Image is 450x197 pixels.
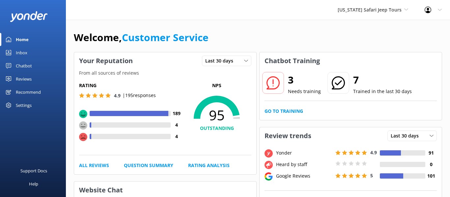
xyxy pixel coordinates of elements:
[425,172,437,180] h4: 101
[274,149,334,157] div: Yonder
[425,161,437,168] h4: 0
[288,88,321,95] p: Needs training
[288,72,321,88] h2: 3
[353,72,412,88] h2: 7
[74,69,256,77] p: From all sources of reviews
[74,30,209,45] h1: Welcome,
[265,108,303,115] a: Go to Training
[171,133,182,140] h4: 4
[370,149,377,156] span: 4.9
[260,127,316,144] h3: Review trends
[79,82,182,89] h5: Rating
[29,177,38,190] div: Help
[123,92,156,99] p: | 195 responses
[122,31,209,44] a: Customer Service
[20,164,47,177] div: Support Docs
[16,46,27,59] div: Inbox
[338,7,402,13] span: [US_STATE] Safari Jeep Tours
[16,59,32,72] div: Chatbot
[124,162,173,169] a: Question Summary
[425,149,437,157] h4: 91
[205,57,237,64] span: Last 30 days
[16,72,32,86] div: Reviews
[171,110,182,117] h4: 189
[10,11,48,22] img: yonder-white-logo.png
[74,52,138,69] h3: Your Reputation
[260,52,325,69] h3: Chatbot Training
[274,161,334,168] div: Heard by staff
[16,99,32,112] div: Settings
[79,162,109,169] a: All Reviews
[370,172,373,179] span: 5
[188,162,230,169] a: Rating Analysis
[274,172,334,180] div: Google Reviews
[114,92,121,99] span: 4.9
[182,125,251,132] h4: OUTSTANDING
[353,88,412,95] p: Trained in the last 30 days
[391,132,423,139] span: Last 30 days
[16,86,41,99] div: Recommend
[16,33,29,46] div: Home
[182,107,251,123] span: 95
[171,121,182,129] h4: 4
[182,82,251,89] p: NPS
